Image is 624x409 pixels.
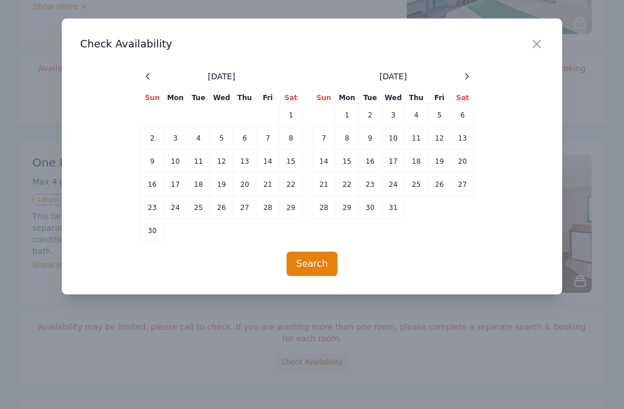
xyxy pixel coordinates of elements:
[428,150,451,173] td: 19
[280,173,303,196] td: 22
[359,127,382,150] td: 9
[187,93,210,104] th: Tue
[257,196,280,219] td: 28
[428,127,451,150] td: 12
[382,93,405,104] th: Wed
[313,173,336,196] td: 21
[187,150,210,173] td: 11
[451,127,474,150] td: 13
[380,71,407,82] span: [DATE]
[336,93,359,104] th: Mon
[428,173,451,196] td: 26
[210,173,233,196] td: 19
[336,104,359,127] td: 1
[280,104,303,127] td: 1
[405,150,428,173] td: 18
[359,173,382,196] td: 23
[451,104,474,127] td: 6
[336,150,359,173] td: 15
[382,104,405,127] td: 3
[210,150,233,173] td: 12
[428,104,451,127] td: 5
[280,93,303,104] th: Sat
[280,150,303,173] td: 15
[141,173,164,196] td: 16
[336,127,359,150] td: 8
[233,196,257,219] td: 27
[287,252,338,276] button: Search
[187,196,210,219] td: 25
[313,196,336,219] td: 28
[405,104,428,127] td: 4
[257,127,280,150] td: 7
[313,150,336,173] td: 14
[141,93,164,104] th: Sun
[210,127,233,150] td: 5
[280,127,303,150] td: 8
[233,93,257,104] th: Thu
[210,93,233,104] th: Wed
[405,93,428,104] th: Thu
[382,150,405,173] td: 17
[313,127,336,150] td: 7
[210,196,233,219] td: 26
[257,173,280,196] td: 21
[382,173,405,196] td: 24
[382,196,405,219] td: 31
[428,93,451,104] th: Fri
[359,150,382,173] td: 16
[359,196,382,219] td: 30
[336,173,359,196] td: 22
[451,93,474,104] th: Sat
[382,127,405,150] td: 10
[257,93,280,104] th: Fri
[164,127,187,150] td: 3
[164,196,187,219] td: 24
[280,196,303,219] td: 29
[141,127,164,150] td: 2
[141,219,164,242] td: 30
[164,150,187,173] td: 10
[405,173,428,196] td: 25
[336,196,359,219] td: 29
[80,37,544,51] h3: Check Availability
[141,150,164,173] td: 9
[257,150,280,173] td: 14
[405,127,428,150] td: 11
[187,173,210,196] td: 18
[187,127,210,150] td: 4
[233,173,257,196] td: 20
[233,127,257,150] td: 6
[313,93,336,104] th: Sun
[164,173,187,196] td: 17
[359,93,382,104] th: Tue
[451,173,474,196] td: 27
[208,71,235,82] span: [DATE]
[233,150,257,173] td: 13
[359,104,382,127] td: 2
[451,150,474,173] td: 20
[164,93,187,104] th: Mon
[141,196,164,219] td: 23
